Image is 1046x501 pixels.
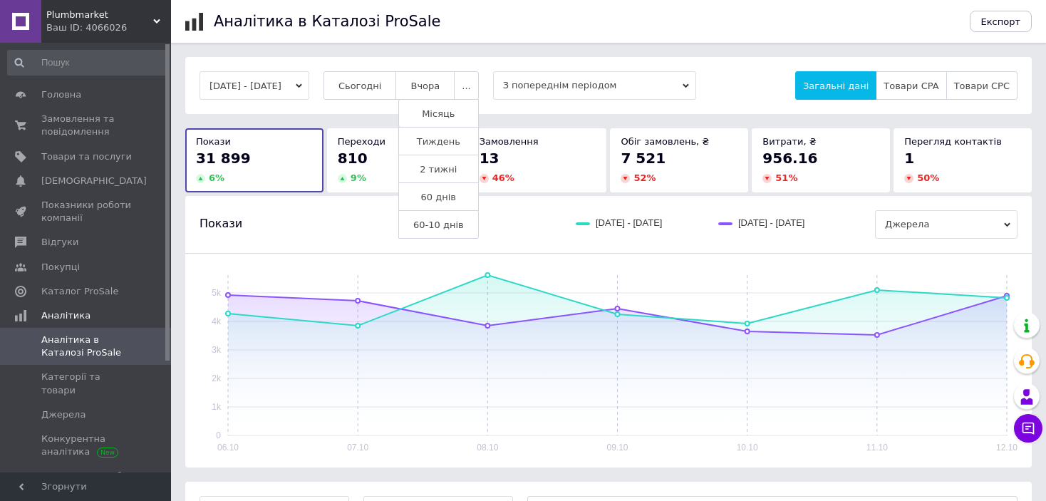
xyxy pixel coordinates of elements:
span: 50 % [917,172,939,183]
span: 60-10 днів [413,219,464,230]
span: Сьогодні [338,81,382,91]
span: Покупці [41,261,80,274]
span: 9 % [351,172,366,183]
input: Пошук [7,50,168,76]
text: 1k [212,402,222,412]
button: Тиждень [398,127,479,155]
text: 06.10 [217,443,239,453]
span: 2 тижні [420,164,457,175]
text: 11.10 [866,443,888,453]
text: 2k [212,373,222,383]
span: Товари CPC [954,81,1010,91]
span: 956.16 [762,150,817,167]
span: Обіг замовлень, ₴ [621,136,709,147]
span: Місяць [422,108,455,119]
span: Каталог ProSale [41,285,118,298]
span: Переходи [338,136,385,147]
text: 10.10 [737,443,758,453]
span: 31 899 [196,150,251,167]
button: 60-10 днів [398,210,479,239]
span: 1 [904,150,914,167]
span: Покази [200,216,242,232]
span: Аналітика в Каталозі ProSale [41,334,132,359]
span: 52 % [633,172,656,183]
text: 12.10 [996,443,1017,453]
button: 2 тижні [398,155,479,183]
span: Покази [196,136,231,147]
text: 07.10 [347,443,368,453]
span: Замовлення [480,136,539,147]
span: Перегляд контактів [904,136,1002,147]
span: Витрати, ₴ [762,136,817,147]
span: З попереднім періодом [493,71,696,100]
button: Експорт [970,11,1032,32]
span: Аналітика [41,309,90,322]
span: Відгуки [41,236,78,249]
span: 7 521 [621,150,666,167]
button: ... [454,71,478,100]
button: 60 днів [398,182,479,211]
text: 3k [212,345,222,355]
text: 0 [216,430,221,440]
div: Ваш ID: 4066026 [46,21,171,34]
text: 4k [212,316,222,326]
button: Сьогодні [323,71,397,100]
text: 09.10 [606,443,628,453]
button: [DATE] - [DATE] [200,71,309,100]
button: Товари CPC [946,71,1017,100]
button: Загальні дані [795,71,876,100]
span: 60 днів [421,192,456,202]
span: Джерела [875,210,1017,239]
span: Конкурентна аналітика [41,433,132,458]
span: 810 [338,150,368,167]
span: Експорт [981,16,1021,27]
h1: Аналітика в Каталозі ProSale [214,13,440,30]
span: Джерела [41,408,86,421]
span: [DEMOGRAPHIC_DATA] [41,175,147,187]
button: Вчора [395,71,455,100]
span: Показники роботи компанії [41,199,132,224]
span: Вчора [410,81,440,91]
span: Plumbmarket [46,9,153,21]
span: Загальні дані [803,81,869,91]
span: 13 [480,150,499,167]
button: Місяць [398,99,479,128]
span: 51 % [775,172,797,183]
span: 46 % [492,172,514,183]
button: Чат з покупцем [1014,414,1042,443]
span: Замовлення та повідомлення [41,113,132,138]
span: Головна [41,88,81,101]
span: 6 % [209,172,224,183]
span: Інструменти веб-аналітики [41,470,132,495]
span: Товари CPA [884,81,938,91]
span: Тиждень [417,136,460,147]
button: Товари CPA [876,71,946,100]
span: Категорії та товари [41,371,132,396]
span: ... [462,81,470,91]
text: 08.10 [477,443,498,453]
text: 5k [212,288,222,298]
span: Товари та послуги [41,150,132,163]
